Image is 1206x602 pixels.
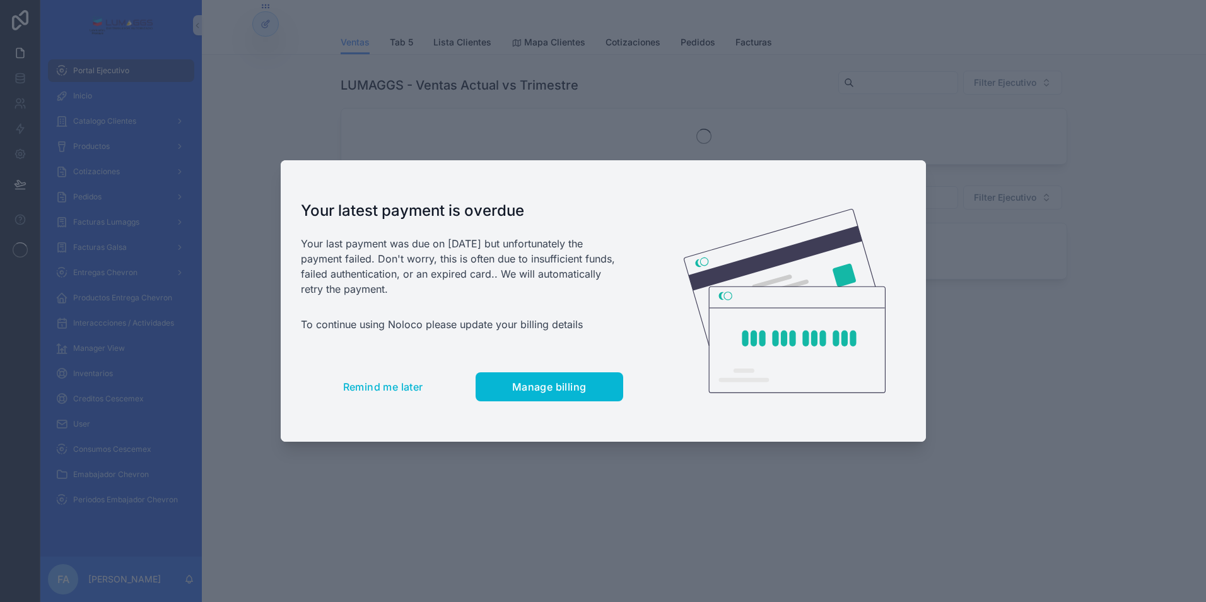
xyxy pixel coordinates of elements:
span: Remind me later [343,381,423,393]
p: Your last payment was due on [DATE] but unfortunately the payment failed. Don't worry, this is of... [301,236,623,297]
img: Credit card illustration [684,209,886,393]
button: Remind me later [301,372,465,401]
button: Manage billing [476,372,623,401]
p: To continue using Noloco please update your billing details [301,317,623,332]
span: Manage billing [512,381,587,393]
h1: Your latest payment is overdue [301,201,623,221]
